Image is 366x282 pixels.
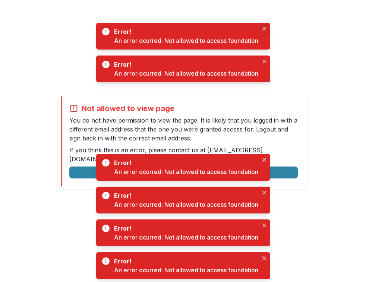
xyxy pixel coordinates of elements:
[260,254,269,263] button: Close
[114,27,255,36] div: Error!
[69,146,263,163] a: [EMAIL_ADDRESS][DOMAIN_NAME]
[114,69,258,78] div: An error ocurred: Not allowed to access foundation
[260,155,269,164] button: Close
[114,167,258,176] div: An error ocurred: Not allowed to access foundation
[260,188,269,197] button: Close
[69,146,298,164] p: If you think this is an error, please contact us at .
[260,221,269,230] button: Close
[81,104,174,113] h2: Not allowed to view page
[114,158,255,167] div: Error!
[69,167,298,178] button: Logout
[114,257,255,266] div: Error!
[114,224,255,233] div: Error!
[69,116,298,143] p: You do not have permission to view the page. It is likely that you logged in with a different ema...
[114,36,258,45] div: An error ocurred: Not allowed to access foundation
[260,57,269,66] button: Close
[260,24,269,33] button: Close
[114,266,258,275] div: An error ocurred: Not allowed to access foundation
[114,233,258,242] div: An error ocurred: Not allowed to access foundation
[114,200,258,209] div: An error ocurred: Not allowed to access foundation
[114,191,255,200] div: Error!
[114,60,255,69] div: Error!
